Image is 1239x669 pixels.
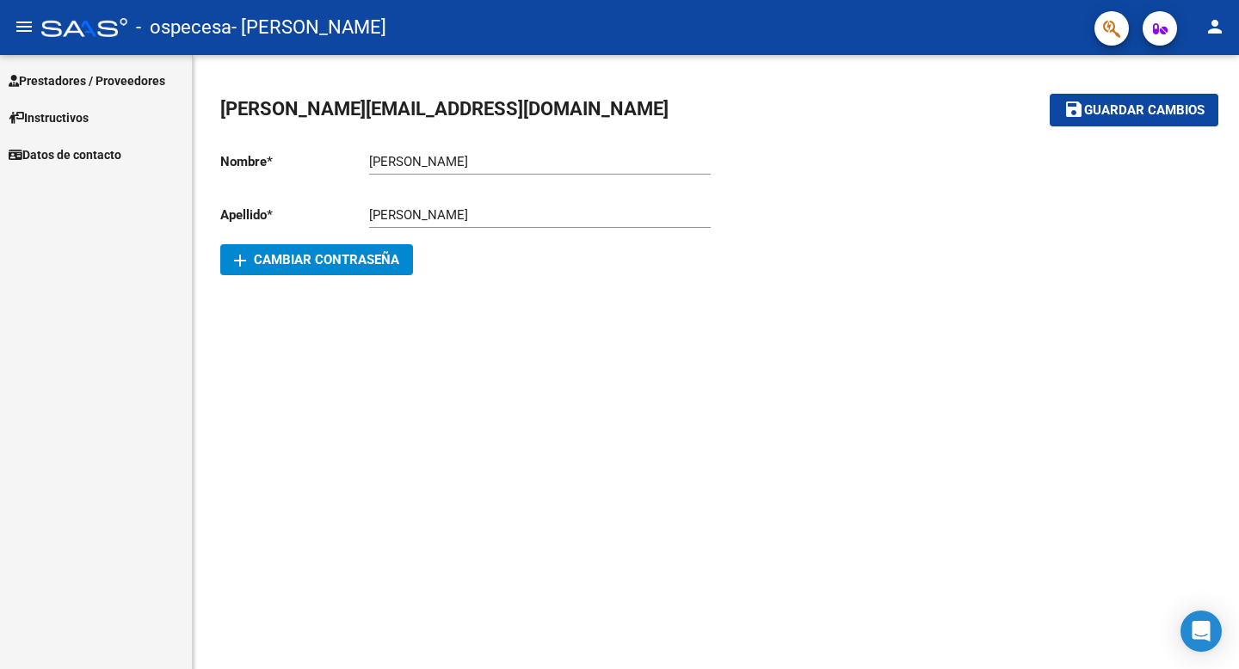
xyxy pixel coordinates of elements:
[220,152,369,171] p: Nombre
[1205,16,1225,37] mat-icon: person
[9,108,89,127] span: Instructivos
[1180,611,1222,652] div: Open Intercom Messenger
[14,16,34,37] mat-icon: menu
[9,145,121,164] span: Datos de contacto
[231,9,386,46] span: - [PERSON_NAME]
[1063,99,1084,120] mat-icon: save
[234,252,399,267] span: Cambiar Contraseña
[1084,103,1205,119] span: Guardar cambios
[220,98,669,120] span: [PERSON_NAME][EMAIL_ADDRESS][DOMAIN_NAME]
[220,244,413,275] button: Cambiar Contraseña
[1050,94,1218,126] button: Guardar cambios
[9,71,165,90] span: Prestadores / Proveedores
[136,9,231,46] span: - ospecesa
[220,206,369,224] p: Apellido
[230,250,250,271] mat-icon: add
